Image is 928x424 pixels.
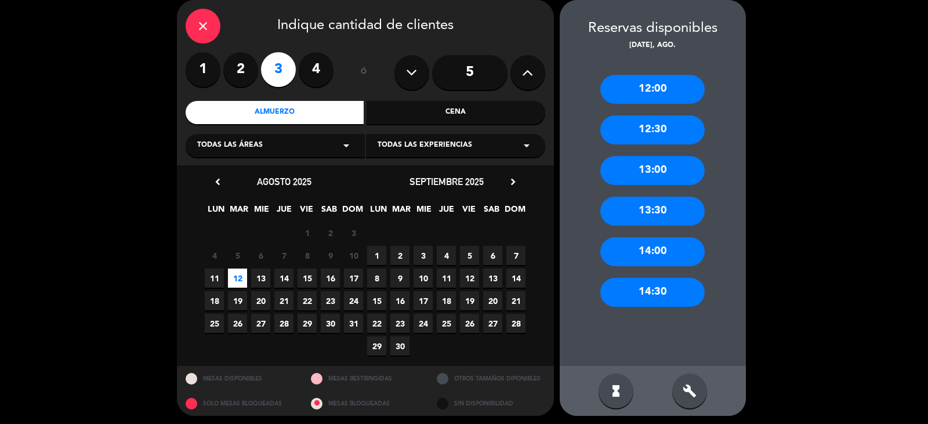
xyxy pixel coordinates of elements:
span: MIE [414,202,433,222]
span: MAR [391,202,411,222]
span: SAB [320,202,339,222]
span: 25 [205,314,224,333]
span: DOM [505,202,524,222]
span: 19 [460,291,479,310]
i: close [196,19,210,33]
div: 14:00 [600,237,705,266]
i: build [683,384,697,398]
span: 6 [483,246,502,265]
span: 31 [344,314,363,333]
span: 21 [506,291,525,310]
span: 29 [298,314,317,333]
span: 20 [251,291,270,310]
span: VIE [297,202,316,222]
span: JUE [437,202,456,222]
span: 28 [274,314,293,333]
label: 1 [186,52,220,87]
i: chevron_right [507,176,519,188]
span: 4 [205,246,224,265]
span: 4 [437,246,456,265]
span: 28 [506,314,525,333]
span: 9 [390,269,409,288]
div: Almuerzo [186,101,364,124]
span: 17 [344,269,363,288]
span: MAR [229,202,248,222]
span: 5 [228,246,247,265]
span: 18 [437,291,456,310]
div: [DATE], ago. [560,40,746,52]
span: LUN [206,202,226,222]
div: Reservas disponibles [560,17,746,40]
span: 26 [460,314,479,333]
span: Todas las experiencias [378,140,472,151]
span: 25 [437,314,456,333]
span: 20 [483,291,502,310]
div: ó [345,52,383,93]
span: 11 [205,269,224,288]
div: SOLO MESAS BLOQUEADAS [177,391,303,416]
span: 11 [437,269,456,288]
span: 24 [414,314,433,333]
span: 16 [390,291,409,310]
span: 2 [321,223,340,242]
span: Todas las áreas [197,140,263,151]
span: 13 [251,269,270,288]
span: 24 [344,291,363,310]
span: 16 [321,269,340,288]
span: 10 [414,269,433,288]
span: 8 [298,246,317,265]
i: hourglass_full [609,384,623,398]
span: 9 [321,246,340,265]
span: 26 [228,314,247,333]
div: 12:30 [600,115,705,144]
span: JUE [274,202,293,222]
span: 2 [390,246,409,265]
span: 29 [367,336,386,356]
div: Cena [367,101,545,124]
label: 2 [223,52,258,87]
span: 14 [506,269,525,288]
span: 14 [274,269,293,288]
span: 19 [228,291,247,310]
div: SIN DISPONIBILIDAD [428,391,554,416]
span: LUN [369,202,388,222]
span: 23 [390,314,409,333]
span: 7 [506,246,525,265]
span: septiembre 2025 [409,176,484,187]
span: 12 [228,269,247,288]
label: 3 [261,52,296,87]
span: 1 [298,223,317,242]
span: 6 [251,246,270,265]
span: 18 [205,291,224,310]
div: MESAS BLOQUEADAS [302,391,428,416]
span: MIE [252,202,271,222]
span: 7 [274,246,293,265]
span: 15 [367,291,386,310]
i: chevron_left [212,176,224,188]
div: 13:30 [600,197,705,226]
span: SAB [482,202,501,222]
span: agosto 2025 [257,176,311,187]
span: 30 [390,336,409,356]
span: 3 [414,246,433,265]
span: 27 [483,314,502,333]
div: OTROS TAMAÑOS DIPONIBLES [428,366,554,391]
div: 13:00 [600,156,705,185]
span: 27 [251,314,270,333]
div: MESAS DISPONIBLES [177,366,303,391]
span: 8 [367,269,386,288]
span: 30 [321,314,340,333]
span: 17 [414,291,433,310]
span: VIE [459,202,478,222]
div: 14:30 [600,278,705,307]
span: 3 [344,223,363,242]
span: 22 [367,314,386,333]
span: 13 [483,269,502,288]
i: arrow_drop_down [339,139,353,153]
i: arrow_drop_down [520,139,534,153]
span: 10 [344,246,363,265]
span: 1 [367,246,386,265]
span: 21 [274,291,293,310]
span: 15 [298,269,317,288]
div: Indique cantidad de clientes [186,9,545,44]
